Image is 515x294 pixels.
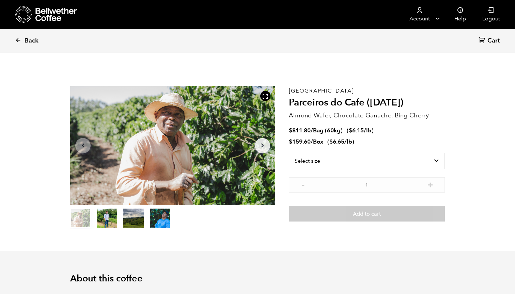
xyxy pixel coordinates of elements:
[329,138,344,146] bdi: 6.65
[299,181,308,187] button: -
[289,138,311,146] bdi: 159.60
[327,138,354,146] span: ( )
[311,138,313,146] span: /
[311,127,313,134] span: /
[349,127,364,134] bdi: 6.15
[349,127,352,134] span: $
[289,127,311,134] bdi: 811.80
[347,127,374,134] span: ( )
[329,138,333,146] span: $
[289,127,292,134] span: $
[25,37,38,45] span: Back
[479,36,501,46] a: Cart
[364,127,372,134] span: /lb
[487,37,500,45] span: Cart
[289,206,445,222] button: Add to cart
[426,181,435,187] button: +
[344,138,352,146] span: /lb
[289,138,292,146] span: $
[70,273,445,284] h2: About this coffee
[289,111,445,120] p: Almond Wafer, Chocolate Ganache, Bing Cherry
[313,138,323,146] span: Box
[313,127,343,134] span: Bag (60kg)
[289,97,445,109] h2: Parceiros do Cafe ([DATE])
